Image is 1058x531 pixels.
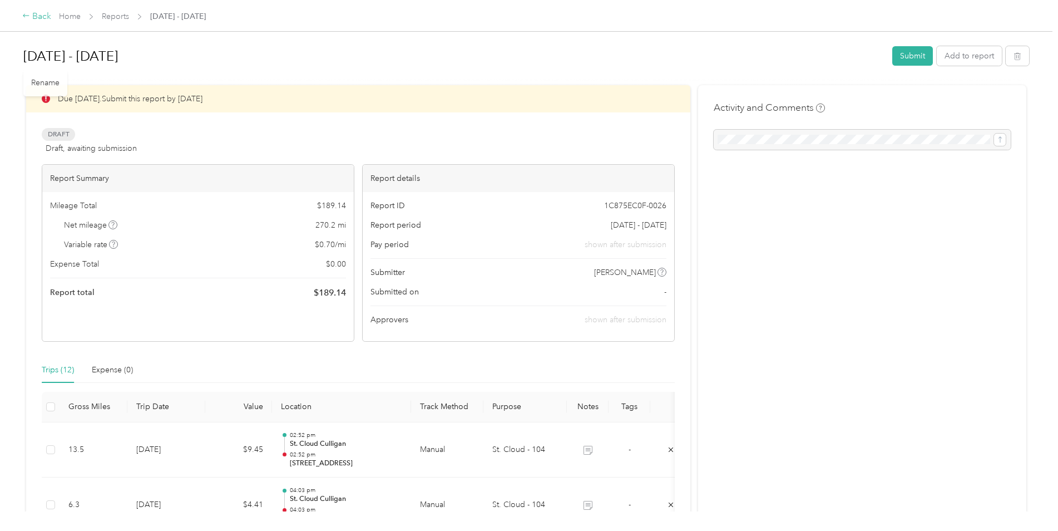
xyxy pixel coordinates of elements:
[290,451,402,459] p: 02:52 pm
[42,128,75,141] span: Draft
[60,392,127,422] th: Gross Miles
[59,12,81,21] a: Home
[64,239,118,250] span: Variable rate
[290,431,402,439] p: 02:52 pm
[370,286,419,298] span: Submitted on
[42,165,354,192] div: Report Summary
[315,219,346,231] span: 270.2 mi
[370,267,405,278] span: Submitter
[205,392,272,422] th: Value
[664,286,666,298] span: -
[290,439,402,449] p: St. Cloud Culligan
[205,422,272,478] td: $9.45
[50,258,99,270] span: Expense Total
[370,239,409,250] span: Pay period
[585,315,666,324] span: shown after submission
[317,200,346,212] span: $ 189.14
[411,422,483,478] td: Manual
[483,422,567,478] td: St. Cloud - 104
[23,69,67,96] div: Rename
[604,200,666,212] span: 1C875EC0F-0026
[50,200,97,212] span: Mileage Total
[315,239,346,250] span: $ 0.70 / mi
[611,219,666,231] span: [DATE] - [DATE]
[483,392,567,422] th: Purpose
[102,12,129,21] a: Reports
[363,165,674,192] div: Report details
[22,10,51,23] div: Back
[290,494,402,504] p: St. Cloud Culligan
[150,11,206,22] span: [DATE] - [DATE]
[411,392,483,422] th: Track Method
[629,500,631,509] span: -
[892,46,933,66] button: Submit
[937,46,1002,66] button: Add to report
[370,314,408,326] span: Approvers
[714,101,825,115] h4: Activity and Comments
[585,239,666,250] span: shown after submission
[50,287,95,298] span: Report total
[370,219,421,231] span: Report period
[127,422,205,478] td: [DATE]
[46,142,137,154] span: Draft, awaiting submission
[996,469,1058,531] iframe: Everlance-gr Chat Button Frame
[290,506,402,514] p: 04:03 pm
[60,422,127,478] td: 13.5
[92,364,133,376] div: Expense (0)
[127,392,205,422] th: Trip Date
[370,200,405,212] span: Report ID
[26,85,690,112] div: Due [DATE]. Submit this report by [DATE]
[42,364,74,376] div: Trips (12)
[64,219,118,231] span: Net mileage
[314,286,346,299] span: $ 189.14
[290,459,402,469] p: [STREET_ADDRESS]
[567,392,609,422] th: Notes
[609,392,650,422] th: Tags
[629,445,631,454] span: -
[290,486,402,494] p: 04:03 pm
[594,267,656,278] span: [PERSON_NAME]
[272,392,411,422] th: Location
[23,43,884,70] h1: Sep 1 - 30, 2025
[326,258,346,270] span: $ 0.00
